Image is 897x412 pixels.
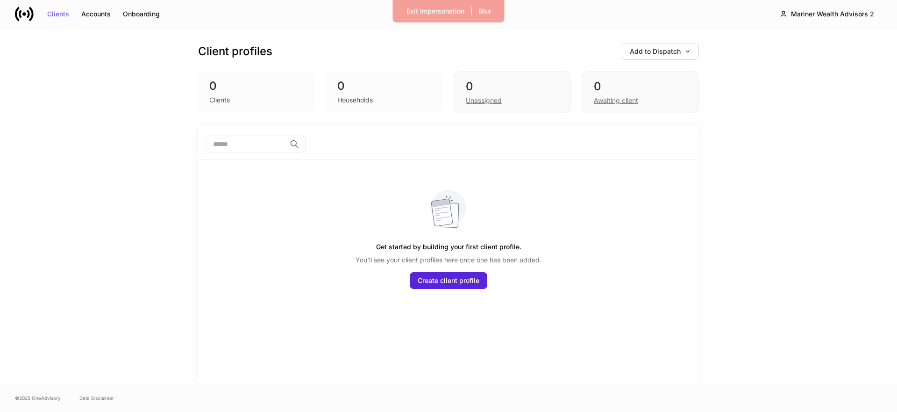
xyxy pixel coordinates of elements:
[582,71,699,113] div: 0Awaiting client
[406,8,464,14] div: Exit Impersonation
[622,43,699,60] button: Add to Dispatch
[209,79,304,94] div: 0
[791,11,874,17] div: Mariner Wealth Advisors 2
[479,8,491,14] div: Blur
[454,71,571,113] div: 0Unassigned
[466,79,559,94] div: 0
[198,44,272,59] h3: Client profiles
[594,96,638,105] div: Awaiting client
[594,79,687,94] div: 0
[473,4,497,19] button: Blur
[123,11,160,17] div: Onboarding
[209,95,230,105] div: Clients
[47,11,69,17] div: Clients
[772,6,882,22] button: Mariner Wealth Advisors 2
[337,95,373,105] div: Households
[418,277,479,284] div: Create client profile
[400,4,470,19] button: Exit Impersonation
[376,239,521,255] h5: Get started by building your first client profile.
[466,96,502,105] div: Unassigned
[79,394,114,402] a: Data Disclaimer
[75,7,117,22] button: Accounts
[356,255,541,265] p: You'll see your client profiles here once one has been added.
[337,79,432,94] div: 0
[81,11,111,17] div: Accounts
[15,394,61,402] span: © 2025 OneAdvisory
[117,7,166,22] button: Onboarding
[410,272,487,289] button: Create client profile
[41,7,75,22] button: Clients
[630,48,691,55] div: Add to Dispatch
